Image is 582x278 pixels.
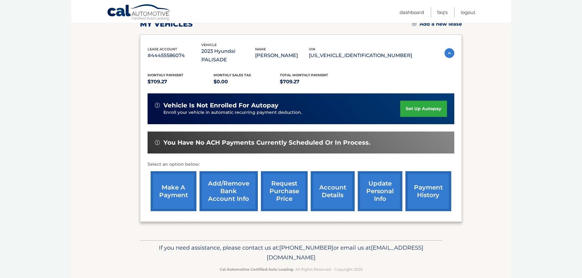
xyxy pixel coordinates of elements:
[140,20,193,29] h2: my vehicles
[201,43,217,47] span: vehicle
[405,171,451,211] a: payment history
[163,102,278,109] span: vehicle is not enrolled for autopay
[148,73,183,77] span: Monthly Payment
[144,266,438,273] p: - All Rights Reserved - Copyright 2025
[255,51,309,60] p: [PERSON_NAME]
[437,7,448,17] a: FAQ's
[400,101,447,117] a: set up autopay
[358,171,402,211] a: update personal info
[309,51,412,60] p: [US_VEHICLE_IDENTIFICATION_NUMBER]
[148,51,201,60] p: #44455586074
[445,48,454,58] img: accordion-active.svg
[155,103,160,108] img: alert-white.svg
[280,73,328,77] span: Total Monthly Payment
[148,78,214,86] p: $709.27
[151,171,196,211] a: make a payment
[148,47,177,51] span: lease account
[148,161,454,168] p: Select an option below:
[309,47,315,51] span: vin
[107,4,171,22] a: Cal Automotive
[201,47,255,64] p: 2023 Hyundai PALISADE
[280,78,346,86] p: $709.27
[199,171,258,211] a: Add/Remove bank account info
[255,47,266,51] span: name
[163,109,401,116] p: Enroll your vehicle in automatic recurring payment deduction.
[214,73,251,77] span: Monthly sales Tax
[163,139,370,146] span: You have no ACH payments currently scheduled or in process.
[261,171,308,211] a: request purchase price
[214,78,280,86] p: $0.00
[144,243,438,262] p: If you need assistance, please contact us at: or email us at
[461,7,475,17] a: Logout
[279,244,333,251] span: [PHONE_NUMBER]
[400,7,424,17] a: Dashboard
[412,22,416,26] img: add.svg
[311,171,355,211] a: account details
[220,267,293,272] strong: Cal Automotive Certified Auto Leasing
[267,244,423,261] span: [EMAIL_ADDRESS][DOMAIN_NAME]
[412,21,462,27] a: Add a new lease
[155,140,160,145] img: alert-white.svg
